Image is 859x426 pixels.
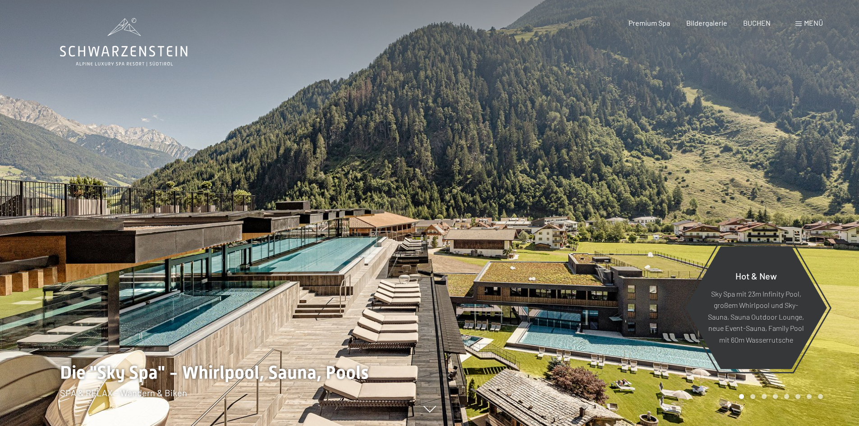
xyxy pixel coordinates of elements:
span: Hot & New [735,270,777,281]
div: Carousel Page 5 [784,394,789,399]
div: Carousel Page 8 [818,394,823,399]
div: Carousel Page 3 [762,394,767,399]
a: BUCHEN [743,18,771,27]
a: Hot & New Sky Spa mit 23m Infinity Pool, großem Whirlpool und Sky-Sauna, Sauna Outdoor Lounge, ne... [684,246,827,370]
div: Carousel Pagination [736,394,823,399]
span: Menü [804,18,823,27]
div: Carousel Page 1 (Current Slide) [739,394,744,399]
a: Bildergalerie [686,18,727,27]
span: Einwilligung Marketing* [343,235,418,244]
div: Carousel Page 7 [807,394,812,399]
p: Sky Spa mit 23m Infinity Pool, großem Whirlpool und Sky-Sauna, Sauna Outdoor Lounge, neue Event-S... [707,288,805,345]
div: Carousel Page 2 [750,394,755,399]
div: Carousel Page 4 [773,394,778,399]
div: Carousel Page 6 [795,394,800,399]
a: Premium Spa [629,18,670,27]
